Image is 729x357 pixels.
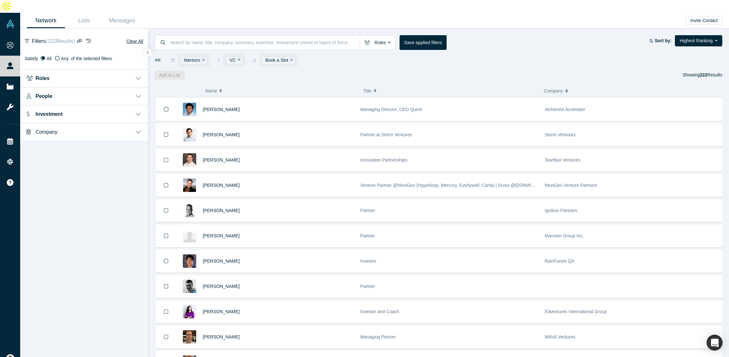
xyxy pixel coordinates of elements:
[363,84,371,98] span: Title
[545,334,575,339] span: MAVA Ventures
[655,38,672,43] strong: Sort by:
[61,56,69,61] span: Any
[156,200,176,222] button: Bookmark
[360,157,407,163] span: Innovation Partnerships
[360,284,375,289] span: Partner
[545,183,597,188] span: NextGen Venture Partners
[36,111,62,117] span: Investment
[545,208,577,213] span: Ignition Partners
[544,84,718,98] button: Company
[156,98,176,121] button: Bookmark
[20,123,148,140] button: Company
[545,233,584,238] span: Mansion Group Inc.
[360,35,395,50] button: Roles
[360,107,422,112] span: Managing Director, CEO Quest
[236,57,241,64] button: Remove Filter
[183,128,196,141] img: Arun Penmetsa's Profile Image
[156,124,176,146] button: Bookmark
[200,57,205,64] button: Remove Filter
[156,174,176,196] button: Bookmark
[203,258,240,264] a: [PERSON_NAME]
[360,233,375,238] span: Partner
[683,71,722,80] div: Showing
[20,105,148,123] button: Investment
[183,229,196,242] img: Jason Lok's Profile Image
[46,56,52,61] span: All
[25,55,143,62] div: Satisfy of the selected filters
[183,280,196,293] img: Gareth Keane's Profile Image
[203,132,240,137] a: [PERSON_NAME]
[686,16,722,25] button: Invite Contact
[27,13,65,28] a: Network
[65,13,103,28] a: Lists
[363,84,537,98] button: Title
[700,72,722,77] span: Results
[46,38,75,44] span: ( 222 Results)
[203,334,240,339] a: [PERSON_NAME]
[183,330,196,344] img: David Mortamais's Profile Image
[225,56,243,65] div: VC
[183,178,196,192] img: Shane Sabine's Profile Image
[156,225,176,247] button: Bookmark
[360,258,376,264] span: Investor
[20,87,148,105] button: People
[36,75,50,81] span: Roles
[156,301,176,323] button: Bookmark
[183,103,196,116] img: Gnani Palanikumar's Profile Image
[360,208,375,213] span: Partner
[544,84,563,98] span: Company
[155,71,185,80] button: Add to List
[36,129,57,135] span: Company
[156,250,176,272] button: Bookmark
[288,57,293,64] button: Remove Filter
[545,258,574,264] span: RainForest QA
[205,84,356,98] button: Name
[203,183,240,188] a: [PERSON_NAME]
[360,309,399,314] span: Investor and Coach
[700,72,707,77] strong: 222
[203,309,240,314] a: [PERSON_NAME]
[103,13,141,28] a: Messages
[205,84,217,98] span: Name
[36,93,52,99] span: People
[203,157,240,163] a: [PERSON_NAME]
[203,284,240,289] a: [PERSON_NAME]
[156,326,176,348] button: Bookmark
[545,107,585,112] span: Alchemist Acclerator
[183,305,196,318] img: Sarah K Lee's Profile Image
[20,69,148,87] button: Roles
[545,132,576,137] span: Storm Ventures
[360,132,412,137] span: Partner at Storm Ventures
[32,37,75,45] span: Filters
[183,254,196,268] img: Chris Yin's Profile Image
[400,35,446,50] button: Save applied filters
[156,149,176,171] button: Bookmark
[261,56,296,65] div: Book a Slot
[545,157,580,163] span: Startfast Ventures
[675,35,722,46] button: Highest Ranking
[183,153,196,167] img: Michael Thaney's Profile Image
[545,309,607,314] span: Edventures International Group
[170,35,360,50] input: Search by name, title, company, summary, expertise, investment criteria or topics of focus
[203,208,240,213] a: [PERSON_NAME]
[126,37,143,45] button: Clear All
[6,20,15,28] img: Alchemist Vault Logo
[203,233,240,238] a: [PERSON_NAME]
[156,275,176,297] button: Bookmark
[183,204,196,217] img: Scott Coleman's Profile Image
[203,107,240,112] a: [PERSON_NAME]
[180,56,207,65] div: Mentors
[360,334,396,339] span: Managing Partner
[155,57,161,63] span: All:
